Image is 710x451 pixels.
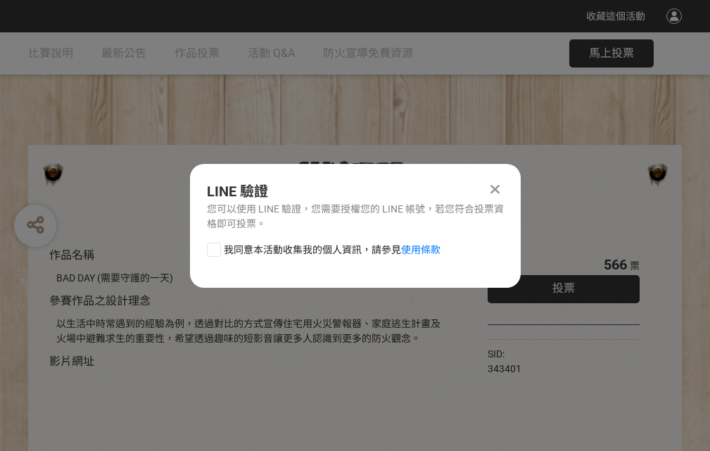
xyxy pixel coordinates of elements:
span: 作品投票 [175,46,220,60]
span: 作品名稱 [49,248,94,262]
a: 使用條款 [401,244,440,255]
span: 比賽說明 [28,46,73,60]
iframe: Facebook Share [525,347,595,361]
a: 比賽說明 [28,32,73,75]
span: 參賽作品之設計理念 [49,294,151,307]
button: 馬上投票 [569,39,654,68]
a: 防火宣導免費資源 [323,32,413,75]
span: 影片網址 [49,355,94,368]
span: 投票 [552,281,575,295]
span: 活動 Q&A [248,46,295,60]
span: SID: 343401 [488,348,521,374]
a: 活動 Q&A [248,32,295,75]
span: 防火宣導免費資源 [323,46,413,60]
span: 我同意本活動收集我的個人資訊，請參見 [224,243,440,258]
span: 票 [630,260,640,272]
div: LINE 驗證 [207,181,504,202]
span: 馬上投票 [589,46,634,60]
div: 您可以使用 LINE 驗證，您需要授權您的 LINE 帳號，若您符合投票資格即可投票。 [207,202,504,231]
a: 最新公告 [101,32,146,75]
div: 以生活中時常遇到的經驗為例，透過對比的方式宣傳住宅用火災警報器、家庭逃生計畫及火場中避難求生的重要性，希望透過趣味的短影音讓更多人認識到更多的防火觀念。 [56,317,445,346]
a: 作品投票 [175,32,220,75]
div: BAD DAY (需要守護的一天) [56,271,445,286]
span: 收藏這個活動 [586,11,645,22]
span: 566 [604,256,627,273]
span: 最新公告 [101,46,146,60]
